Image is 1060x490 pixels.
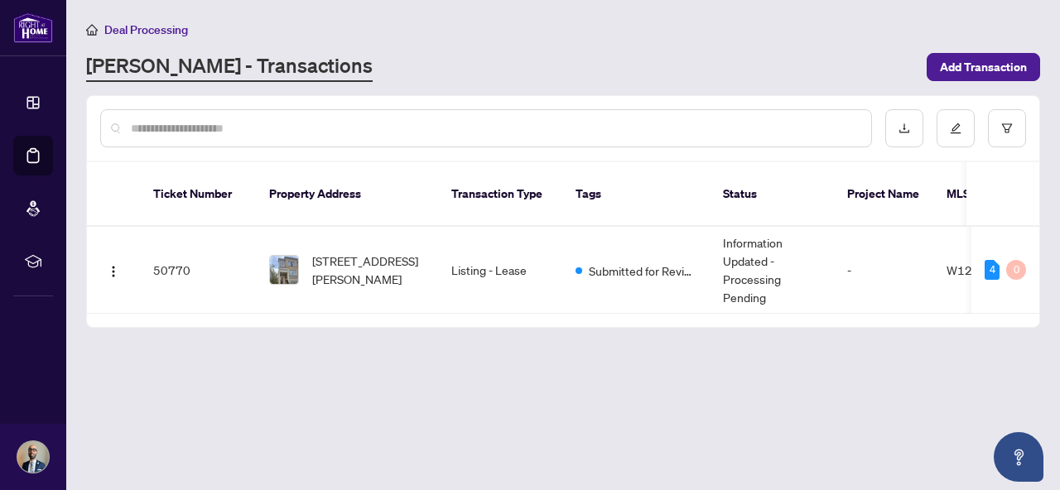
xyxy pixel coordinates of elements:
div: 0 [1006,260,1026,280]
span: Deal Processing [104,22,188,37]
img: Logo [107,265,120,278]
th: Transaction Type [438,162,562,227]
button: Logo [100,257,127,283]
th: MLS # [933,162,1033,227]
img: logo [13,12,53,43]
th: Status [710,162,834,227]
span: Submitted for Review [589,262,696,280]
span: download [899,122,910,134]
img: thumbnail-img [270,256,298,284]
th: Property Address [256,162,438,227]
button: Open asap [994,432,1043,482]
span: filter [1001,122,1013,134]
span: edit [950,122,961,134]
img: Profile Icon [17,441,49,473]
td: Information Updated - Processing Pending [710,227,834,314]
span: home [86,24,98,36]
span: [STREET_ADDRESS][PERSON_NAME] [312,252,425,288]
span: Add Transaction [940,54,1027,80]
span: W12369478 [947,262,1017,277]
td: - [834,227,933,314]
button: Add Transaction [927,53,1040,81]
button: filter [988,109,1026,147]
div: 4 [985,260,1000,280]
td: Listing - Lease [438,227,562,314]
button: download [885,109,923,147]
th: Tags [562,162,710,227]
th: Ticket Number [140,162,256,227]
td: 50770 [140,227,256,314]
th: Project Name [834,162,933,227]
a: [PERSON_NAME] - Transactions [86,52,373,82]
button: edit [937,109,975,147]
